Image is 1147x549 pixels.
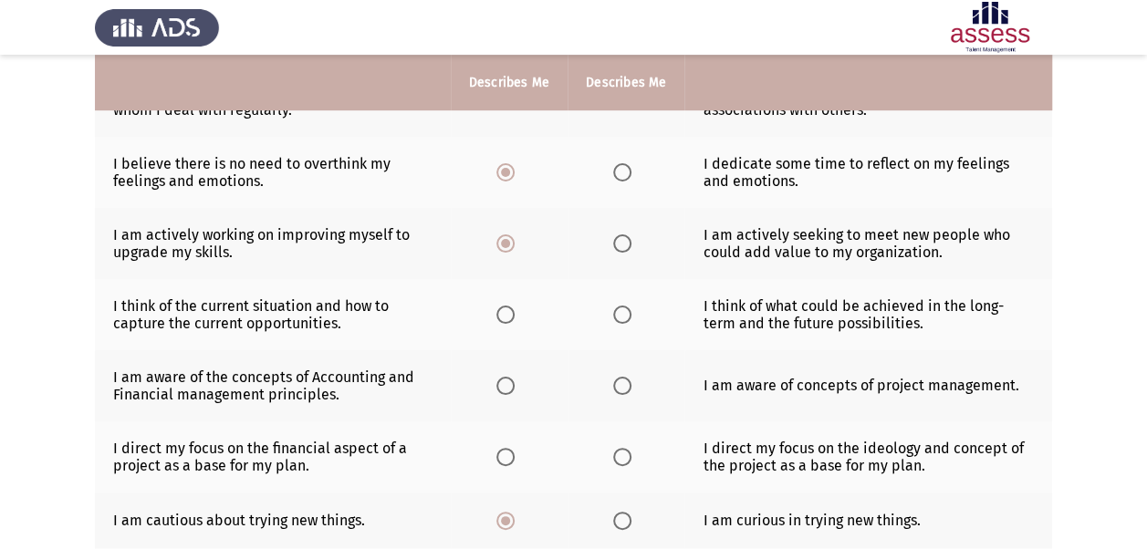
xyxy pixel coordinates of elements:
[95,2,219,53] img: Assess Talent Management logo
[95,208,451,279] td: I am actively working on improving myself to upgrade my skills.
[684,137,1052,208] td: I dedicate some time to reflect on my feelings and emotions.
[496,162,522,180] mat-radio-group: Select an option
[613,376,639,393] mat-radio-group: Select an option
[95,492,451,548] td: I am cautious about trying new things.
[496,305,522,322] mat-radio-group: Select an option
[568,55,684,110] th: Describes Me
[613,447,639,464] mat-radio-group: Select an option
[451,55,568,110] th: Describes Me
[95,421,451,492] td: I direct my focus on the financial aspect of a project as a base for my plan.
[496,447,522,464] mat-radio-group: Select an option
[496,233,522,251] mat-radio-group: Select an option
[684,492,1052,548] td: I am curious in trying new things.
[684,350,1052,421] td: I am aware of concepts of project management.
[928,2,1052,53] img: Assessment logo of Potentiality Assessment
[496,376,522,393] mat-radio-group: Select an option
[684,279,1052,350] td: I think of what could be achieved in the long-term and the future possibilities.
[95,350,451,421] td: I am aware of the concepts of Accounting and Financial management principles.
[95,279,451,350] td: I think of the current situation and how to capture the current opportunities.
[684,421,1052,492] td: I direct my focus on the ideology and concept of the project as a base for my plan.
[613,511,639,528] mat-radio-group: Select an option
[684,208,1052,279] td: I am actively seeking to meet new people who could add value to my organization.
[613,162,639,180] mat-radio-group: Select an option
[496,511,522,528] mat-radio-group: Select an option
[613,233,639,251] mat-radio-group: Select an option
[613,305,639,322] mat-radio-group: Select an option
[95,137,451,208] td: I believe there is no need to overthink my feelings and emotions.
